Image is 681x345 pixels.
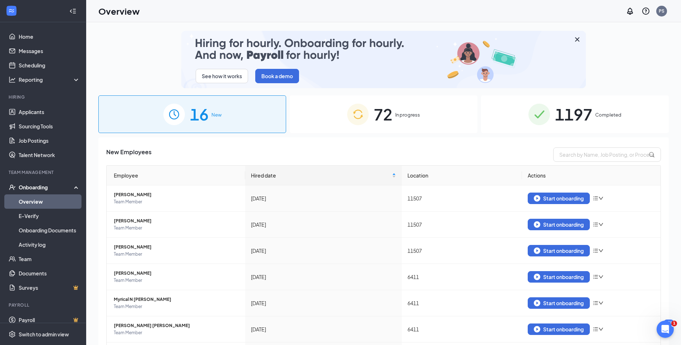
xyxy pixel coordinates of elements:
[534,274,584,280] div: Start onboarding
[19,29,80,44] a: Home
[402,185,522,212] td: 11507
[114,277,239,284] span: Team Member
[114,244,239,251] span: [PERSON_NAME]
[528,245,590,256] button: Start onboarding
[114,217,239,225] span: [PERSON_NAME]
[593,195,598,201] span: bars
[593,248,598,254] span: bars
[19,184,74,191] div: Onboarding
[528,271,590,283] button: Start onboarding
[114,225,239,232] span: Team Member
[251,273,396,281] div: [DATE]
[19,133,80,148] a: Job Postings
[534,326,584,332] div: Start onboarding
[402,166,522,185] th: Location
[395,111,420,118] span: In progress
[19,252,80,266] a: Team
[598,222,603,227] span: down
[190,102,209,127] span: 16
[19,44,80,58] a: Messages
[593,300,598,306] span: bars
[114,191,239,198] span: [PERSON_NAME]
[659,8,664,14] div: PS
[402,264,522,290] td: 6411
[8,7,15,14] svg: WorkstreamLogo
[522,166,661,185] th: Actions
[107,166,245,185] th: Employee
[402,238,522,264] td: 11507
[671,321,677,326] span: 1
[19,148,80,162] a: Talent Network
[528,297,590,309] button: Start onboarding
[19,105,80,119] a: Applicants
[626,7,634,15] svg: Notifications
[114,322,239,329] span: [PERSON_NAME] [PERSON_NAME]
[19,209,80,223] a: E-Verify
[534,195,584,202] div: Start onboarding
[9,331,16,338] svg: Settings
[9,302,79,308] div: Payroll
[19,331,69,338] div: Switch to admin view
[211,111,221,118] span: New
[528,323,590,335] button: Start onboarding
[181,31,586,88] img: payroll-small.gif
[528,219,590,230] button: Start onboarding
[598,248,603,253] span: down
[593,274,598,280] span: bars
[402,316,522,342] td: 6411
[19,237,80,252] a: Activity log
[534,221,584,228] div: Start onboarding
[251,247,396,255] div: [DATE]
[114,251,239,258] span: Team Member
[19,76,80,83] div: Reporting
[19,223,80,237] a: Onboarding Documents
[598,196,603,201] span: down
[555,102,592,127] span: 1197
[251,221,396,228] div: [DATE]
[19,266,80,280] a: Documents
[598,327,603,332] span: down
[657,321,674,338] iframe: Intercom live chat
[595,111,621,118] span: Completed
[114,329,239,336] span: Team Member
[19,313,80,327] a: PayrollCrown
[114,296,239,303] span: Myrical N [PERSON_NAME]
[598,274,603,279] span: down
[9,184,16,191] svg: UserCheck
[402,290,522,316] td: 6411
[9,94,79,100] div: Hiring
[598,301,603,306] span: down
[19,280,80,295] a: SurveysCrown
[9,169,79,175] div: Team Management
[19,58,80,72] a: Scheduling
[69,8,76,15] svg: Collapse
[573,35,582,44] svg: Cross
[374,102,392,127] span: 72
[593,326,598,332] span: bars
[528,193,590,204] button: Start onboarding
[251,299,396,307] div: [DATE]
[196,69,248,83] button: See how it works
[553,147,661,162] input: Search by Name, Job Posting, or Process
[19,194,80,209] a: Overview
[534,300,584,306] div: Start onboarding
[534,247,584,254] div: Start onboarding
[114,198,239,205] span: Team Member
[593,222,598,227] span: bars
[19,119,80,133] a: Sourcing Tools
[98,5,140,17] h1: Overview
[251,171,391,179] span: Hired date
[251,325,396,333] div: [DATE]
[9,76,16,83] svg: Analysis
[642,7,650,15] svg: QuestionInfo
[402,212,522,238] td: 11507
[664,320,674,326] div: 506
[251,194,396,202] div: [DATE]
[114,303,239,310] span: Team Member
[255,69,299,83] button: Book a demo
[114,270,239,277] span: [PERSON_NAME]
[106,147,151,162] span: New Employees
